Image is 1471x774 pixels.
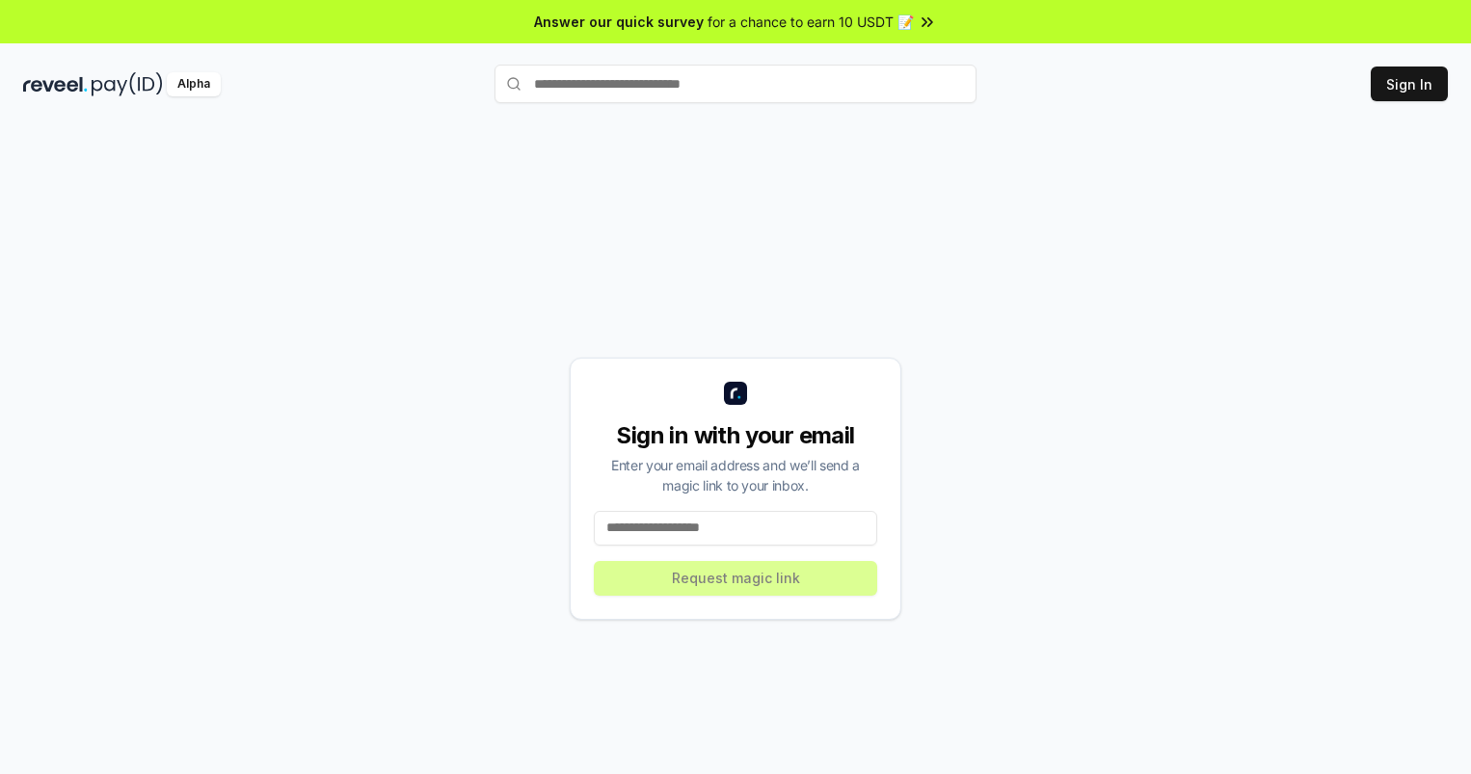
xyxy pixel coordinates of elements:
button: Sign In [1371,67,1448,101]
div: Sign in with your email [594,420,877,451]
div: Enter your email address and we’ll send a magic link to your inbox. [594,455,877,495]
img: pay_id [92,72,163,96]
div: Alpha [167,72,221,96]
span: Answer our quick survey [534,12,704,32]
span: for a chance to earn 10 USDT 📝 [708,12,914,32]
img: logo_small [724,382,747,405]
img: reveel_dark [23,72,88,96]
